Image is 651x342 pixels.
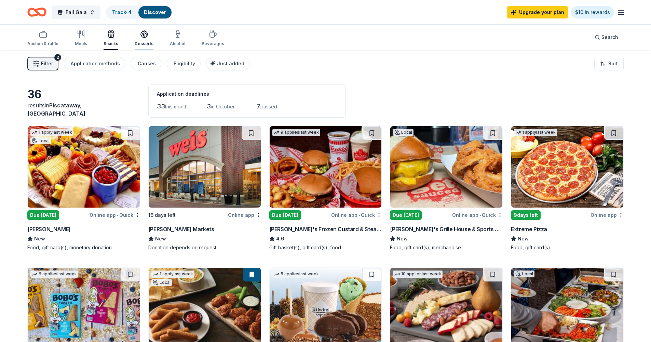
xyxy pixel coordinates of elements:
[149,126,261,208] img: Image for Weis Markets
[217,61,244,66] span: Just added
[27,225,71,233] div: [PERSON_NAME]
[27,210,59,220] div: Due [DATE]
[28,126,140,208] img: Image for Fritz's
[170,41,185,47] div: Alcohol
[514,129,557,136] div: 1 apply last week
[170,27,185,50] button: Alcohol
[358,212,360,218] span: •
[30,129,73,136] div: 1 apply last week
[571,6,614,18] a: $10 in rewards
[591,211,624,219] div: Online app
[27,102,85,117] span: in
[157,103,165,110] span: 33
[269,225,382,233] div: [PERSON_NAME]'s Frozen Custard & Steakburgers
[601,33,618,41] span: Search
[452,211,503,219] div: Online app Quick
[155,235,166,243] span: New
[167,57,201,70] button: Eligibility
[272,271,320,278] div: 5 applies last week
[518,235,529,243] span: New
[269,244,382,251] div: Gift basket(s), gift card(s), food
[52,5,100,19] button: Fall Gala
[393,271,443,278] div: 10 applies last week
[589,30,624,44] button: Search
[135,41,153,47] div: Desserts
[34,235,45,243] span: New
[260,104,277,109] span: passed
[30,271,78,278] div: 6 applies last week
[27,102,85,117] span: Piscataway, [GEOGRAPHIC_DATA]
[511,210,541,220] div: 9 days left
[390,225,503,233] div: [PERSON_NAME]'s Grille House & Sports Bar
[27,244,140,251] div: Food, gift card(s), monetary donation
[202,27,224,50] button: Beverages
[144,9,166,15] a: Discover
[148,126,261,251] a: Image for Weis Markets16 days leftOnline app[PERSON_NAME] MarketsNewDonation depends on request
[27,27,58,50] button: Auction & raffle
[112,9,132,15] a: Track· 4
[90,211,140,219] div: Online app Quick
[27,57,58,70] button: Filter2
[514,271,534,277] div: Local
[41,60,53,68] span: Filter
[393,129,413,136] div: Local
[138,60,156,68] div: Causes
[594,57,624,70] button: Sort
[270,126,382,208] img: Image for Freddy's Frozen Custard & Steakburgers
[151,279,172,286] div: Local
[30,137,51,144] div: Local
[331,211,382,219] div: Online app Quick
[157,90,337,98] div: Application deadlines
[269,210,301,220] div: Due [DATE]
[27,41,58,47] div: Auction & raffle
[390,244,503,251] div: Food, gift card(s), merchandise
[174,60,195,68] div: Eligibility
[511,126,624,251] a: Image for Extreme Pizza1 applylast week9days leftOnline appExtreme PizzaNewFood, gift card(s)
[479,212,481,218] span: •
[511,126,623,208] img: Image for Extreme Pizza
[27,101,140,118] div: results
[211,104,235,109] span: in October
[228,211,261,219] div: Online app
[202,41,224,47] div: Beverages
[390,126,502,208] img: Image for Arooga's Grille House & Sports Bar
[27,4,46,20] a: Home
[608,60,618,68] span: Sort
[511,244,624,251] div: Food, gift card(s)
[390,126,503,251] a: Image for Arooga's Grille House & Sports BarLocalDue [DATE]Online app•Quick[PERSON_NAME]'s Grille...
[54,54,61,61] div: 2
[397,235,408,243] span: New
[104,41,118,47] div: Snacks
[151,271,194,278] div: 1 apply last week
[390,210,422,220] div: Due [DATE]
[27,126,140,251] a: Image for Fritz's1 applylast weekLocalDue [DATE]Online app•Quick[PERSON_NAME]NewFood, gift card(s...
[148,244,261,251] div: Donation depends on request
[75,27,87,50] button: Meals
[64,57,125,70] button: Application methods
[75,41,87,47] div: Meals
[276,235,284,243] span: 4.6
[148,225,214,233] div: [PERSON_NAME] Markets
[148,211,176,219] div: 16 days left
[257,103,260,110] span: 7
[511,225,547,233] div: Extreme Pizza
[507,6,568,18] a: Upgrade your plan
[135,27,153,50] button: Desserts
[206,57,250,70] button: Just added
[272,129,320,136] div: 9 applies last week
[207,103,211,110] span: 3
[66,8,87,16] span: Fall Gala
[104,27,118,50] button: Snacks
[117,212,118,218] span: •
[71,60,120,68] div: Application methods
[106,5,172,19] button: Track· 4Discover
[131,57,161,70] button: Causes
[165,104,188,109] span: this month
[27,88,140,101] div: 36
[269,126,382,251] a: Image for Freddy's Frozen Custard & Steakburgers9 applieslast weekDue [DATE]Online app•Quick[PERS...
